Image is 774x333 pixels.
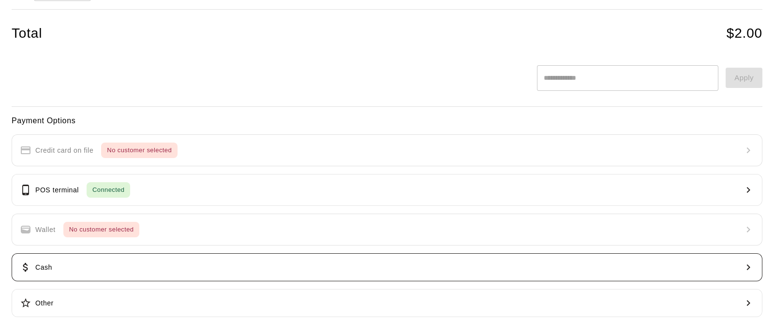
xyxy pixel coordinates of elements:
[35,262,52,273] p: Cash
[12,253,762,281] button: Cash
[35,298,54,308] p: Other
[35,185,79,195] p: POS terminal
[12,289,762,317] button: Other
[12,25,42,42] h4: Total
[87,185,130,196] span: Connected
[12,115,762,127] h6: Payment Options
[727,25,762,42] h4: $ 2.00
[12,174,762,206] button: POS terminalConnected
